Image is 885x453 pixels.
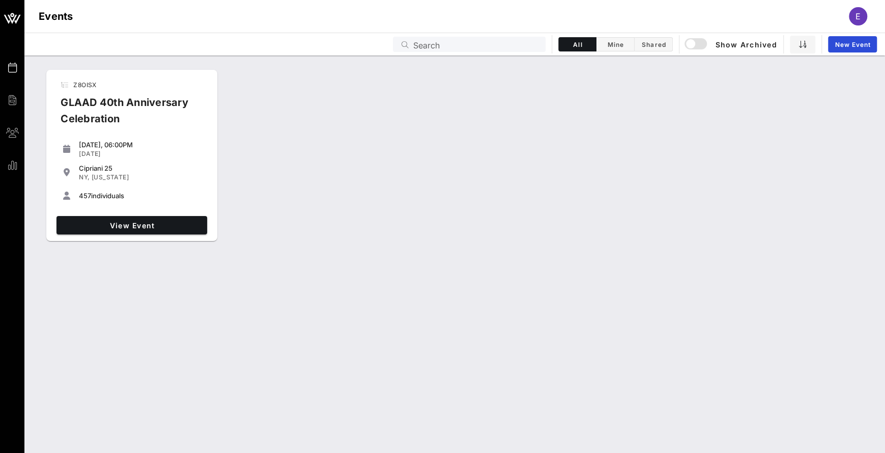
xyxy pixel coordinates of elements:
[79,173,90,181] span: NY,
[565,41,590,48] span: All
[849,7,867,25] div: E
[73,81,96,89] span: Z8OISX
[39,8,73,24] h1: Events
[61,221,203,230] span: View Event
[855,11,861,21] span: E
[79,150,203,158] div: [DATE]
[56,216,207,234] a: View Event
[596,37,635,51] button: Mine
[686,35,777,54] button: Show Archived
[635,37,673,51] button: Shared
[79,192,91,200] span: 457
[79,192,203,200] div: individuals
[828,36,877,52] a: New Event
[52,94,197,135] div: GLAAD 40th Anniversary Celebration
[558,37,596,51] button: All
[79,141,203,149] div: [DATE], 06:00PM
[686,38,777,50] span: Show Archived
[641,41,666,48] span: Shared
[603,41,628,48] span: Mine
[834,41,871,48] span: New Event
[79,164,203,172] div: Cipriani 25
[92,173,129,181] span: [US_STATE]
